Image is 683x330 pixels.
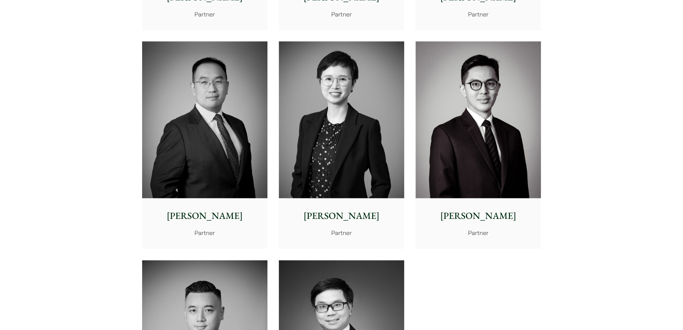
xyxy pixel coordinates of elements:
p: Partner [147,228,262,237]
p: Partner [284,228,399,237]
a: [PERSON_NAME] Partner [416,41,541,249]
a: [PERSON_NAME] Partner [279,41,404,249]
a: [PERSON_NAME] Partner [142,41,267,249]
p: Partner [421,228,536,237]
p: Partner [284,10,399,19]
p: [PERSON_NAME] [421,209,536,223]
p: [PERSON_NAME] [147,209,262,223]
p: [PERSON_NAME] [284,209,399,223]
p: Partner [147,10,262,19]
p: Partner [421,10,536,19]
